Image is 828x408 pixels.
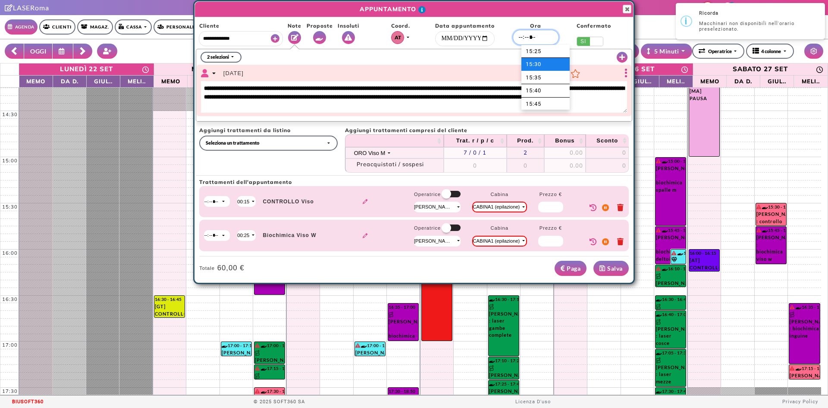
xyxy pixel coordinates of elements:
[671,257,677,263] i: Categoria cliente: Diamante
[729,76,758,86] span: Da D.
[391,22,410,30] span: Coord.
[0,342,19,349] div: 17:00
[22,76,50,86] span: Memo
[656,273,662,279] img: PERCORSO
[555,261,587,276] button: Paga
[5,3,49,12] a: Clicca per andare alla pagina di firmaLASERoma
[544,134,586,147] th: Bonus: activate to sort column ascending
[623,5,631,13] button: Close
[656,311,685,318] div: 16:40 - 17:05
[690,88,719,102] div: [MA] PAUSA
[690,250,719,256] div: 16:00 - 16:15
[656,272,685,287] div: [PERSON_NAME] : laser lombare -m
[570,162,583,169] span: 0.00
[656,350,685,356] div: 17:05 - 17:30
[489,304,495,310] img: PERCORSO
[524,162,527,169] span: 0
[0,203,19,211] div: 15:30
[201,5,584,14] span: APPUNTAMENTO
[513,22,559,30] span: Ora
[593,261,629,276] button: Salva
[489,388,519,402] div: [PERSON_NAME] : laser gluteo -w
[489,303,519,341] div: [PERSON_NAME] : laser gambe complete
[155,303,184,317] div: [GT] CONTROLLO MAGAZZINO Inventario (compresi prod. cabina e consumabili) con controllo differenz...
[782,399,818,405] a: Privacy Policy
[354,160,427,169] label: Preacquistati / sospesi
[355,349,385,356] div: [PERSON_NAME] : foto - controllo *da remoto* tramite foto
[255,366,260,370] i: Il cliente ha degli insoluti
[656,296,685,303] div: 16:30 - 16:40
[656,318,685,348] div: [PERSON_NAME] : laser cosce
[199,127,338,134] span: Aggiungi trattamenti da listino
[255,343,260,348] i: Il cliente ha degli insoluti
[155,296,184,303] div: 16:30 - 16:45
[55,76,84,86] span: Da D.
[0,111,19,118] div: 14:30
[507,134,544,147] th: Prod.: activate to sort column ascending
[539,225,562,232] label: Prezzo €
[464,149,486,156] span: 7 / 0 / 1
[656,357,685,386] div: [PERSON_NAME] : laser mezze gambe inferiori
[602,238,610,246] i: Sospendi il trattamento
[307,22,333,30] span: Proposte
[490,191,508,198] label: Cabina
[255,373,261,379] img: PERCORSO
[586,134,629,147] th: Sconto: activate to sort column ascending
[199,265,215,272] span: Totale
[190,76,219,86] span: Da D.
[255,342,284,349] div: 17:00 - 17:15
[790,372,819,379] div: [PERSON_NAME] : controllo ascelle
[489,381,519,387] div: 17:25 - 17:40
[389,304,418,310] div: 16:35 - 17:00
[756,227,786,234] div: 15:45 - 16:10
[671,251,676,255] i: Il cliente ha degli insoluti
[671,257,685,264] div: [PERSON_NAME] : foto - controllo *da remoto* tramite foto
[515,399,551,405] a: Licenza D'uso
[263,198,314,206] span: CONTROLLO Viso
[656,165,685,196] div: [PERSON_NAME] : biochimica spalle m
[24,44,53,59] button: OGGI
[313,31,326,44] button: Vedi Proposte
[790,304,819,310] div: 16:35 - 17:15
[0,157,19,164] div: 15:00
[39,19,75,35] a: Clienti
[628,76,657,86] span: Giul..
[354,150,386,156] div: ORO Viso M
[414,191,441,202] label: Operatrice
[199,178,629,186] span: Trattamenti dell'appuntamento
[656,266,685,272] div: 16:10 - 16:25
[97,44,118,59] button: Crea nuovo contatto rapido
[756,204,786,210] div: 15:30 - 15:45
[473,162,477,169] span: 0
[389,388,418,395] div: 17:30 - 18:50
[521,71,570,85] li: 15:35
[622,162,626,169] span: 0
[222,342,251,349] div: 17:00 - 17:10
[656,388,685,395] div: 17:30 - 17:45
[19,63,154,75] a: 22 settembre 2025
[521,58,570,71] li: 15:30
[790,305,794,309] i: Il cliente ha degli insoluti
[255,389,260,393] i: Il cliente ha degli insoluti
[693,63,828,75] a: 27 settembre 2025
[617,204,624,212] i: Elimina il trattamento
[199,22,283,30] span: Cliente
[444,134,507,147] th: Trat. r / p / c: activate to sort column ascending
[263,231,316,239] span: Biochimica Viso W
[756,234,786,264] div: [PERSON_NAME] : biochimica viso w
[577,37,590,46] span: SI
[223,70,244,76] span: [DATE]
[699,21,815,32] div: Macchinari non disponibili nell'orario preselezionato.
[60,64,113,74] div: lunedì 22 set
[521,84,570,98] li: 15:40
[389,311,418,341] div: [PERSON_NAME] : biochimica viso w
[733,64,788,74] div: sabato 27 set
[489,364,519,379] div: [PERSON_NAME] : laser inguine completo
[0,388,19,395] div: 17:30
[115,19,152,35] a: Cassa
[656,304,662,310] img: PERCORSO
[602,204,610,212] i: Sospendi il trattamento
[756,211,786,225] div: [PERSON_NAME] : controllo viso
[154,19,199,35] a: Personale
[271,34,279,43] button: Crea nuovo contatto rapido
